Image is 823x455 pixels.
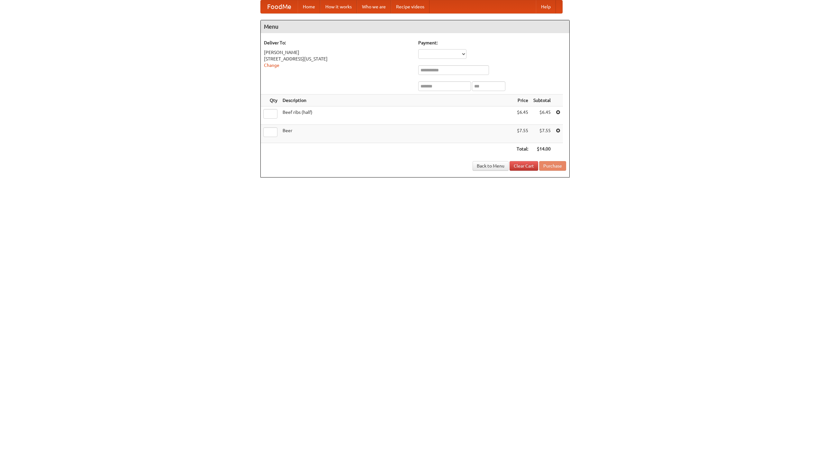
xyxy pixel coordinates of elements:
th: $14.00 [531,143,553,155]
div: [STREET_ADDRESS][US_STATE] [264,56,412,62]
th: Description [280,95,514,106]
a: How it works [320,0,357,13]
a: Who we are [357,0,391,13]
th: Qty [261,95,280,106]
td: Beer [280,125,514,143]
td: $7.55 [514,125,531,143]
th: Subtotal [531,95,553,106]
th: Price [514,95,531,106]
a: Clear Cart [510,161,538,171]
a: Change [264,63,279,68]
button: Purchase [539,161,566,171]
a: Home [298,0,320,13]
a: Help [536,0,556,13]
td: Beef ribs (half) [280,106,514,125]
h4: Menu [261,20,569,33]
a: Recipe videos [391,0,430,13]
h5: Payment: [418,40,566,46]
h5: Deliver To: [264,40,412,46]
td: $7.55 [531,125,553,143]
a: Back to Menu [473,161,509,171]
td: $6.45 [531,106,553,125]
a: FoodMe [261,0,298,13]
th: Total: [514,143,531,155]
td: $6.45 [514,106,531,125]
div: [PERSON_NAME] [264,49,412,56]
